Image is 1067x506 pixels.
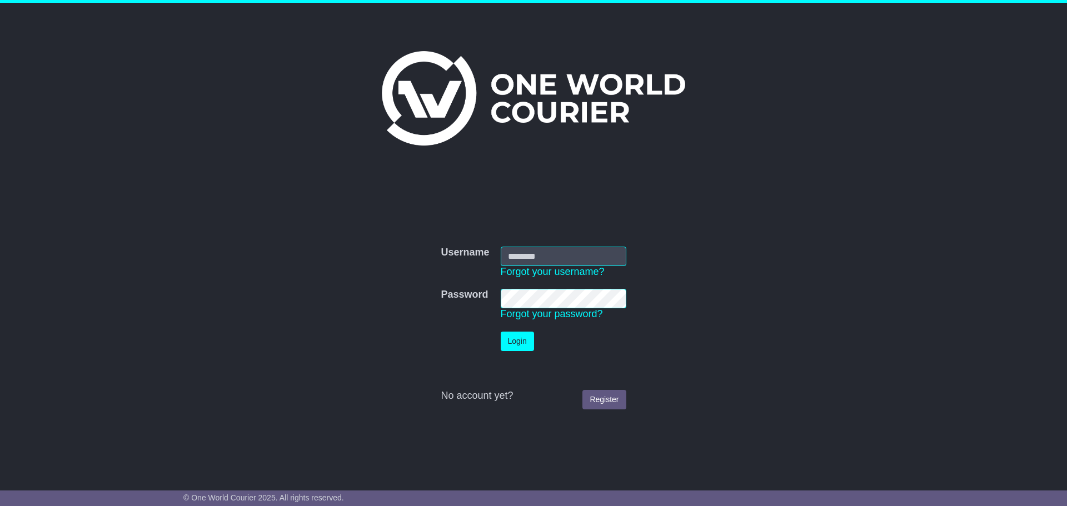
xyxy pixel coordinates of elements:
span: © One World Courier 2025. All rights reserved. [183,493,344,502]
label: Username [441,247,489,259]
a: Register [582,390,626,409]
a: Forgot your username? [501,266,605,277]
div: No account yet? [441,390,626,402]
img: One World [382,51,685,146]
label: Password [441,289,488,301]
button: Login [501,332,534,351]
a: Forgot your password? [501,308,603,319]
